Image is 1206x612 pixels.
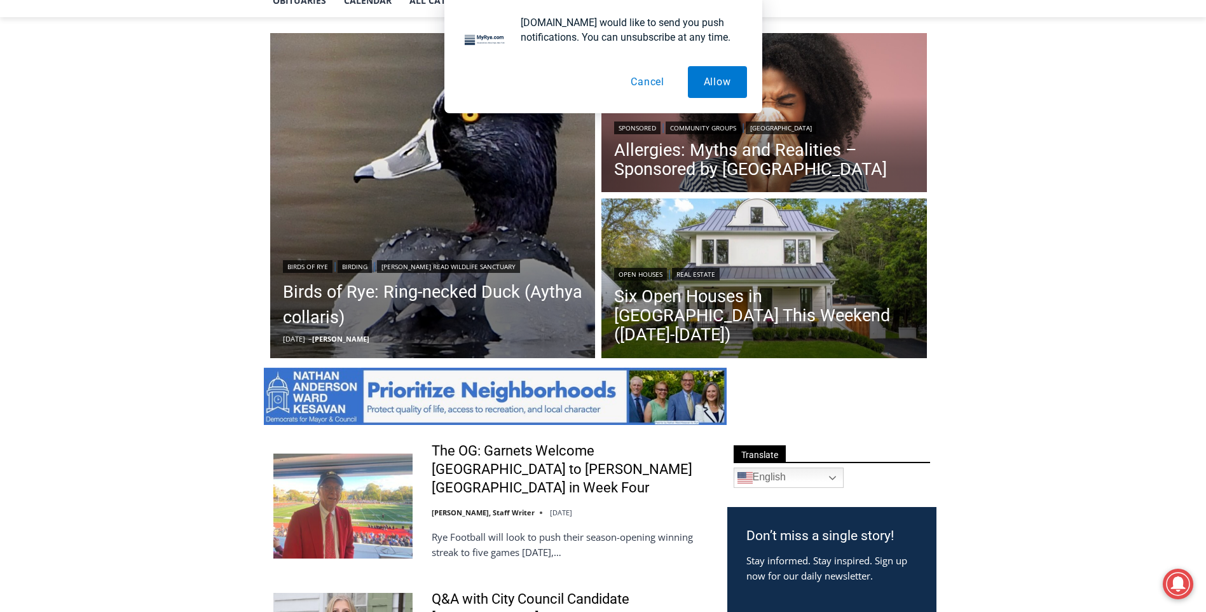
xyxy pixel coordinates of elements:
a: Read More Six Open Houses in Rye This Weekend (October 4-5) [601,198,927,361]
a: [GEOGRAPHIC_DATA] [746,122,816,134]
time: [DATE] [283,334,305,344]
a: Six Open Houses in [GEOGRAPHIC_DATA] This Weekend ([DATE]-[DATE]) [614,287,914,344]
span: Intern @ [DOMAIN_NAME] [332,127,589,155]
h4: [PERSON_NAME] Read Sanctuary Fall Fest: [DATE] [10,128,169,157]
a: [PERSON_NAME] [312,334,369,344]
p: Rye Football will look to push their season-opening winning streak to five games [DATE],… [432,529,711,560]
a: Community Groups [666,122,741,134]
a: Intern @ [DOMAIN_NAME] [306,123,616,158]
div: [DOMAIN_NAME] would like to send you push notifications. You can unsubscribe at any time. [510,15,747,45]
span: – [308,334,312,344]
a: [PERSON_NAME] Read Wildlife Sanctuary [377,260,520,273]
a: English [734,468,844,488]
a: Read More Birds of Rye: Ring-necked Duck (Aythya collaris) [270,33,596,359]
button: Allow [688,66,747,98]
div: 1 [134,108,139,120]
img: notification icon [460,15,510,66]
img: [PHOTO: Ring-necked Duck (Aythya collaris) at Playland Lake in Rye, New York. Credit: Grace Devine.] [270,33,596,359]
img: s_800_29ca6ca9-f6cc-433c-a631-14f6620ca39b.jpeg [1,1,127,127]
img: en [737,470,753,485]
div: | | [614,119,914,134]
img: The OG: Garnets Welcome Yorktown to Nugent Stadium in Week Four [273,454,413,558]
div: / [142,108,146,120]
a: Birds of Rye: Ring-necked Duck (Aythya collaris) [283,279,583,330]
span: Translate [734,445,786,462]
time: [DATE] [550,508,572,517]
div: | | [283,258,583,273]
a: [PERSON_NAME] Read Sanctuary Fall Fest: [DATE] [1,127,190,158]
img: 3 Overdale Road, Rye [601,198,927,361]
h3: Don’t miss a single story! [746,526,917,546]
a: Birds of Rye [283,260,332,273]
p: Stay informed. Stay inspired. Sign up now for our daily newsletter. [746,553,917,583]
a: Allergies: Myths and Realities – Sponsored by [GEOGRAPHIC_DATA] [614,141,914,179]
div: "[PERSON_NAME] and I covered the [DATE] Parade, which was a really eye opening experience as I ha... [321,1,601,123]
div: | [614,265,914,281]
a: Sponsored [614,122,661,134]
a: The OG: Garnets Welcome [GEOGRAPHIC_DATA] to [PERSON_NAME][GEOGRAPHIC_DATA] in Week Four [432,442,711,497]
div: Co-sponsored by Westchester County Parks [134,38,184,104]
a: [PERSON_NAME], Staff Writer [432,508,535,517]
a: Birding [338,260,372,273]
div: 6 [149,108,154,120]
a: Open Houses [614,268,667,281]
button: Cancel [615,66,680,98]
a: Real Estate [672,268,720,281]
